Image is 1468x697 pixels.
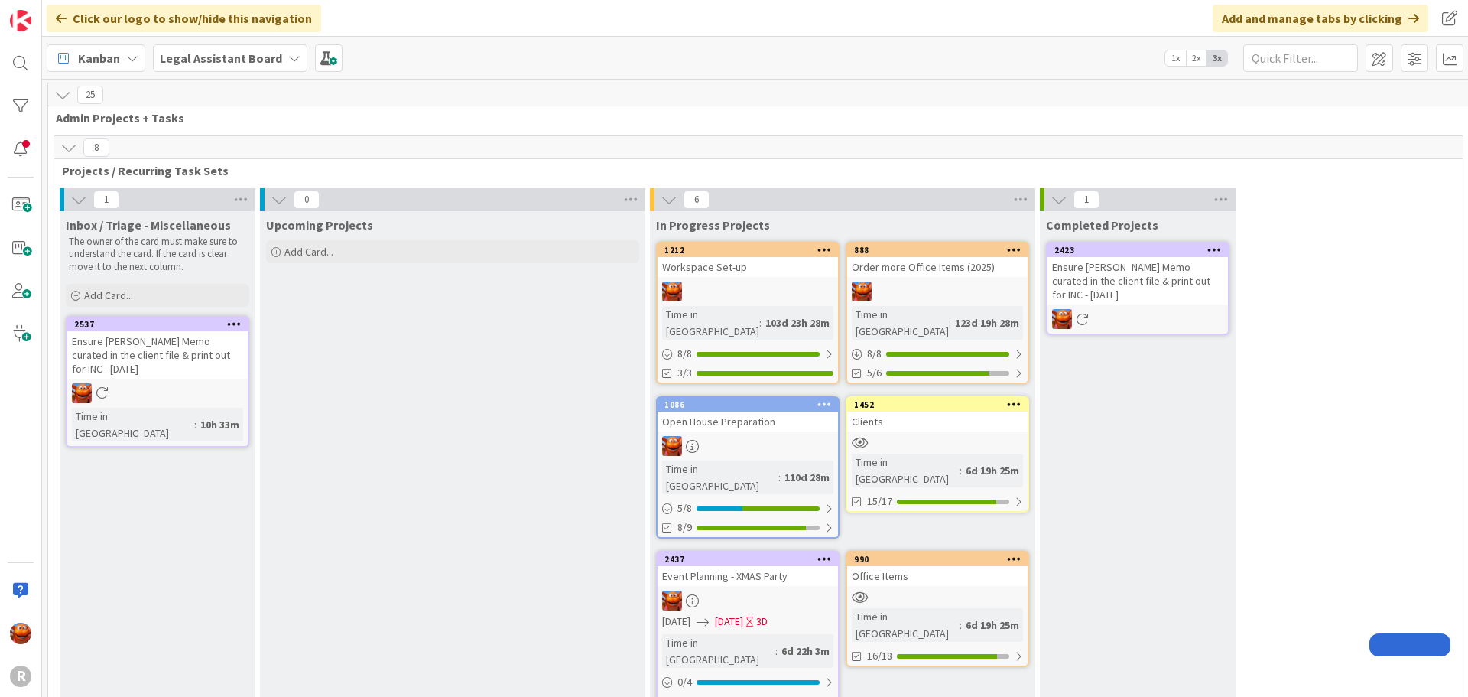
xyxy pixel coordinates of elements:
span: 6 [684,191,710,209]
div: Time in [GEOGRAPHIC_DATA] [662,306,759,340]
div: 0/4 [658,673,838,692]
span: Completed Projects [1046,217,1158,233]
div: KA [658,436,838,456]
div: 1212 [658,243,838,257]
span: 5/6 [867,365,882,381]
a: 1212Workspace Set-upKATime in [GEOGRAPHIC_DATA]:103d 23h 28m8/83/3 [656,242,840,384]
div: 1086 [664,399,838,410]
a: 1086Open House PreparationKATime in [GEOGRAPHIC_DATA]:110d 28m5/88/9 [656,396,840,539]
span: 8 / 8 [677,346,692,362]
div: 123d 19h 28m [951,314,1023,331]
span: 1 [93,191,119,209]
span: 0 / 4 [677,674,692,690]
div: 2437Event Planning - XMAS Party [658,552,838,586]
span: Kanban [78,49,120,67]
div: Workspace Set-up [658,257,838,277]
a: 2423Ensure [PERSON_NAME] Memo curated in the client file & print out for INC - [DATE]KA [1046,242,1229,335]
div: Add and manage tabs by clicking [1213,5,1428,32]
b: Legal Assistant Board [160,50,282,66]
div: 6d 22h 3m [778,643,833,660]
div: Time in [GEOGRAPHIC_DATA] [72,408,194,441]
div: 5/8 [658,499,838,518]
div: 1452 [854,399,1028,410]
span: 3/3 [677,365,692,381]
span: : [778,469,781,486]
span: : [949,314,951,331]
span: : [194,416,196,433]
div: 2437 [664,554,838,565]
div: Clients [847,412,1028,432]
div: 6d 19h 25m [962,462,1023,479]
div: 3D [756,614,768,630]
div: KA [847,282,1028,301]
span: Upcoming Projects [266,217,373,233]
span: 3x [1207,50,1227,66]
div: Order more Office Items (2025) [847,257,1028,277]
img: KA [10,623,31,644]
div: Event Planning - XMAS Party [658,566,838,586]
p: The owner of the card must make sure to understand the card. If the card is clear move it to the ... [69,236,246,273]
div: 1212Workspace Set-up [658,243,838,277]
span: [DATE] [715,614,743,630]
span: 8/9 [677,519,692,536]
div: 110d 28m [781,469,833,486]
div: KA [67,383,248,403]
div: Time in [GEOGRAPHIC_DATA] [662,634,775,668]
div: Time in [GEOGRAPHIC_DATA] [852,608,960,642]
div: 2537Ensure [PERSON_NAME] Memo curated in the client file & print out for INC - [DATE] [67,318,248,379]
img: KA [72,383,92,403]
span: Inbox / Triage - Miscellaneous [66,217,231,233]
img: Visit kanbanzone.com [10,10,31,31]
div: 2537 [67,318,248,331]
span: 8 [83,138,109,157]
div: 990Office Items [847,552,1028,586]
div: 888 [847,243,1028,257]
div: 990 [854,554,1028,565]
img: KA [662,591,682,611]
span: Admin Projects + Tasks [56,110,1450,125]
span: 15/17 [867,493,892,510]
input: Quick Filter... [1243,44,1358,72]
div: 2423 [1047,243,1228,257]
span: 1x [1165,50,1186,66]
div: 2437 [658,552,838,566]
span: : [775,643,778,660]
span: [DATE] [662,614,690,630]
span: 16/18 [867,648,892,664]
span: 25 [77,86,103,104]
span: 0 [294,191,320,209]
img: KA [1052,309,1072,329]
span: : [960,617,962,633]
span: 2x [1186,50,1207,66]
div: 2423Ensure [PERSON_NAME] Memo curated in the client file & print out for INC - [DATE] [1047,243,1228,305]
div: 990 [847,552,1028,566]
span: 5 / 8 [677,500,692,516]
img: KA [662,436,682,456]
a: 888Order more Office Items (2025)KATime in [GEOGRAPHIC_DATA]:123d 19h 28m8/85/6 [846,242,1029,384]
div: 103d 23h 28m [762,314,833,331]
div: Click our logo to show/hide this navigation [47,5,321,32]
div: Time in [GEOGRAPHIC_DATA] [852,454,960,487]
div: 6d 19h 25m [962,617,1023,633]
div: 888Order more Office Items (2025) [847,243,1028,277]
div: 1212 [664,245,838,256]
span: : [960,462,962,479]
div: Time in [GEOGRAPHIC_DATA] [852,306,949,340]
div: Ensure [PERSON_NAME] Memo curated in the client file & print out for INC - [DATE] [67,331,248,379]
div: 1452Clients [847,398,1028,432]
span: 1 [1073,191,1099,209]
span: In Progress Projects [656,217,770,233]
span: Add Card... [284,245,333,259]
div: KA [658,282,838,301]
div: 1086Open House Preparation [658,398,838,432]
span: Add Card... [84,288,133,302]
div: KA [1047,309,1228,329]
div: 888 [854,245,1028,256]
div: Open House Preparation [658,412,838,432]
span: 8 / 8 [867,346,882,362]
a: 1452ClientsTime in [GEOGRAPHIC_DATA]:6d 19h 25m15/17 [846,396,1029,513]
span: Projects / Recurring Task Sets [62,163,1444,178]
div: 1452 [847,398,1028,412]
div: 8/8 [847,344,1028,363]
div: R [10,666,31,687]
